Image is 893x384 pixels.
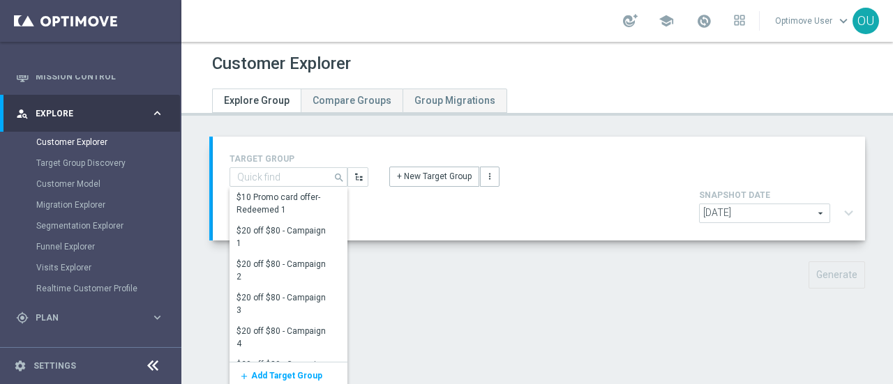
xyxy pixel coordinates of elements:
[230,167,347,187] input: Quick find
[230,154,368,164] h4: TARGET GROUP
[151,107,164,120] i: keyboard_arrow_right
[230,221,333,254] div: Press SPACE to select this row.
[16,312,29,324] i: gps_fixed
[237,358,327,383] div: $20 off $80 - Campaign 5
[36,283,145,294] a: Realtime Customer Profile
[14,360,27,372] i: settings
[809,261,865,289] button: Generate
[774,10,853,31] a: Optimove Userkeyboard_arrow_down
[313,95,391,106] span: Compare Groups
[15,312,165,323] button: gps_fixed Plan keyboard_arrow_right
[212,89,507,113] ul: Tabs
[224,95,290,106] span: Explore Group
[480,167,500,186] button: more_vert
[36,109,151,118] span: Explore
[16,107,29,120] i: person_search
[36,174,180,194] div: Customer Model
[230,151,848,226] div: TARGET GROUP search + New Target Group more_vert SNAPSHOT DATE arrow_drop_down expand_more
[151,311,164,324] i: keyboard_arrow_right
[659,13,674,29] span: school
[15,71,165,82] button: Mission Control
[36,262,145,273] a: Visits Explorer
[699,190,860,200] h4: SNAPSHOT DATE
[236,371,249,381] i: add
[414,95,495,106] span: Group Migrations
[36,132,180,153] div: Customer Explorer
[237,224,327,249] div: $20 off $80 - Campaign 1
[36,199,145,210] a: Migration Explorer
[36,215,180,236] div: Segmentation Explorer
[16,107,151,120] div: Explore
[230,187,333,221] div: Press SPACE to select this row.
[36,278,180,299] div: Realtime Customer Profile
[36,194,180,215] div: Migration Explorer
[212,54,351,74] h1: Customer Explorer
[36,241,145,252] a: Funnel Explorer
[836,13,851,29] span: keyboard_arrow_down
[237,191,327,216] div: $10 Promo card offer-Redeemed 1
[15,108,165,119] button: person_search Explore keyboard_arrow_right
[230,254,333,288] div: Press SPACE to select this row.
[230,321,333,355] div: Press SPACE to select this row.
[237,258,327,283] div: $20 off $80 - Campaign 2
[237,291,327,316] div: $20 off $80 - Campaign 3
[36,137,145,148] a: Customer Explorer
[36,178,145,190] a: Customer Model
[16,58,164,95] div: Mission Control
[237,325,327,350] div: $20 off $80 - Campaign 4
[36,220,145,231] a: Segmentation Explorer
[36,257,180,278] div: Visits Explorer
[389,167,479,186] button: + New Target Group
[230,288,333,321] div: Press SPACE to select this row.
[333,169,346,184] i: search
[33,362,76,370] a: Settings
[36,153,180,174] div: Target Group Discovery
[36,314,151,322] span: Plan
[251,371,322,381] span: Add Target Group
[485,171,495,181] i: more_vert
[36,158,145,169] a: Target Group Discovery
[16,312,151,324] div: Plan
[36,236,180,257] div: Funnel Explorer
[36,58,164,95] a: Mission Control
[853,8,879,34] div: OU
